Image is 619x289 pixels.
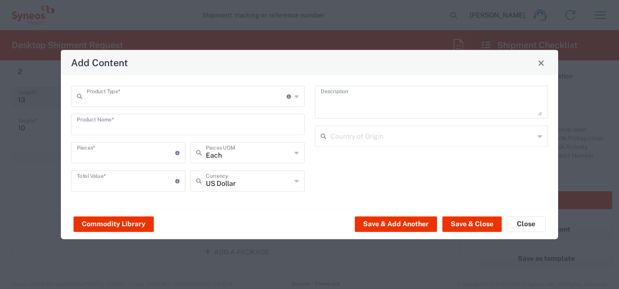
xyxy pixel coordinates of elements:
button: Close [534,56,548,70]
button: Save & Add Another [355,216,437,232]
button: Close [507,216,546,232]
button: Commodity Library [73,216,154,232]
h4: Add Content [71,55,128,70]
button: Save & Close [442,216,502,232]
